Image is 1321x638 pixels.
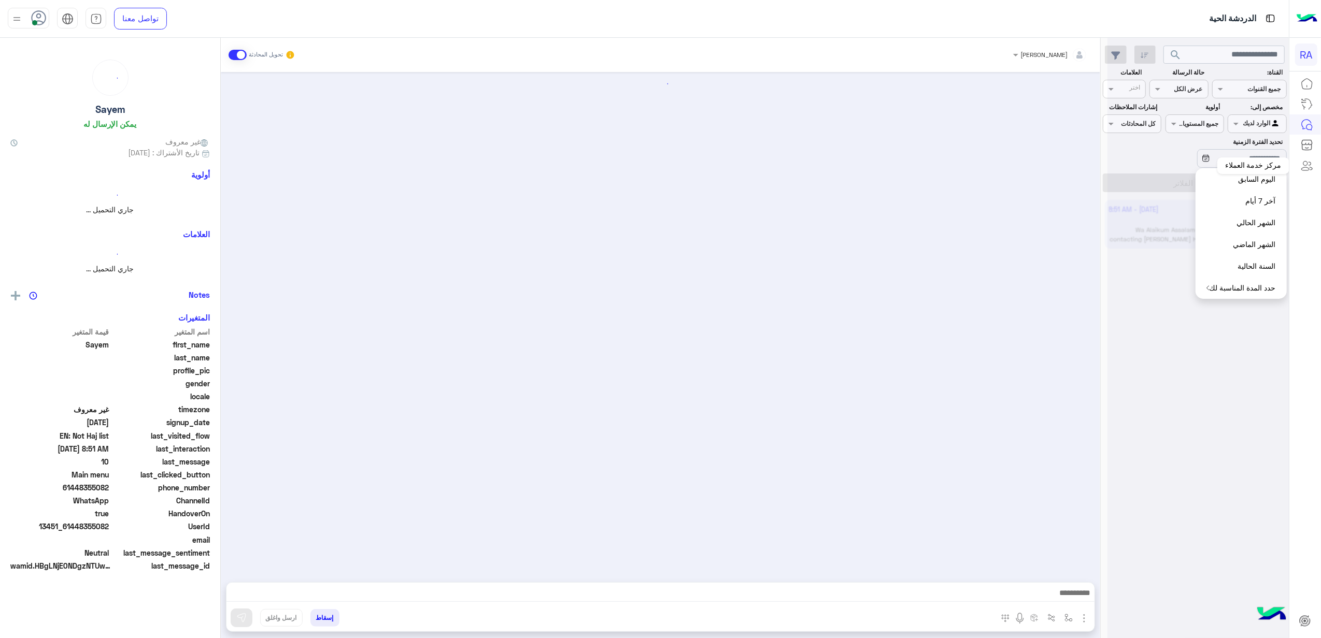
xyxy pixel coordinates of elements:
[1189,198,1207,216] div: loading...
[1196,190,1287,212] button: آخر 7 أيام
[116,560,210,571] span: last_message_id
[29,292,37,300] img: notes
[1043,609,1060,626] button: Trigger scenario
[87,205,134,214] span: جاري التحميل ...
[1104,68,1142,77] label: العلامات
[1217,157,1289,174] div: مركز خدمة العملاء
[10,508,109,519] span: true
[1264,12,1277,25] img: tab
[10,326,109,337] span: قيمة المتغير
[128,147,200,158] span: تاريخ الأشتراك : [DATE]
[84,119,137,128] h6: يمكن الإرسال له
[111,508,210,519] span: HandoverOn
[10,521,109,532] span: 13451_61448355082
[111,339,210,350] span: first_name
[1014,612,1026,625] img: send voice note
[13,186,207,204] div: loading...
[228,75,1094,93] div: loading...
[111,534,210,545] span: email
[1104,103,1157,112] label: إشارات الملاحظات
[111,456,210,467] span: last_message
[1078,612,1090,625] img: send attachment
[191,170,210,179] h6: أولوية
[95,104,125,115] h5: Sayem
[260,609,303,627] button: ارسل واغلق
[10,378,109,389] span: null
[111,378,210,389] span: gender
[10,547,109,558] span: 0
[1254,597,1290,633] img: hulul-logo.png
[95,63,125,93] div: loading...
[10,12,23,25] img: profile
[1103,173,1287,192] button: تطبيق الفلاتر
[10,534,109,545] span: null
[1196,255,1287,277] button: السنة الحالية
[111,391,210,402] span: locale
[111,352,210,363] span: last_name
[10,339,109,350] span: Sayem
[114,8,167,30] a: تواصل معنا
[1196,212,1287,234] button: الشهر الحالي
[10,443,109,454] span: 2025-09-30T05:51:30.948Z
[1209,12,1256,26] p: الدردشة الحية
[10,482,109,493] span: 61448355082
[1001,614,1010,622] img: make a call
[111,521,210,532] span: UserId
[249,51,283,59] small: تحويل المحادثة
[1047,614,1056,622] img: Trigger scenario
[90,13,102,25] img: tab
[1196,277,1287,299] button: حدد المدة المناسبة لك
[10,495,109,506] span: 2
[10,404,109,415] span: غير معروف
[1206,285,1210,291] img: open
[111,495,210,506] span: ChannelId
[310,609,339,627] button: إسقاط
[62,13,74,25] img: tab
[10,469,109,480] span: Main menu
[111,404,210,415] span: timezone
[10,430,109,441] span: EN: Not Haj list
[86,8,106,30] a: tab
[111,547,210,558] span: last_message_sentiment
[10,391,109,402] span: null
[111,469,210,480] span: last_clicked_button
[1297,8,1317,30] img: Logo
[1060,609,1077,626] button: select flow
[87,264,134,273] span: جاري التحميل ...
[111,365,210,376] span: profile_pic
[1295,44,1317,66] div: RA
[178,313,210,322] h6: المتغيرات
[10,229,210,239] h6: العلامات
[10,456,109,467] span: 10
[1021,51,1068,59] span: [PERSON_NAME]
[10,560,114,571] span: wamid.HBgLNjE0NDgzNTUwODIVAgASGBYzRUIwMDk2NTBENDQ2MzlGQjAyNEIxAA==
[165,136,210,147] span: غير معروف
[236,613,247,623] img: send message
[111,430,210,441] span: last_visited_flow
[1030,614,1039,622] img: create order
[189,290,210,299] h6: Notes
[1196,234,1287,255] button: الشهر الماضي
[1026,609,1043,626] button: create order
[111,443,210,454] span: last_interaction
[111,417,210,428] span: signup_date
[1064,614,1073,622] img: select flow
[11,291,20,300] img: add
[1196,168,1287,190] button: اليوم السابق
[1129,83,1142,95] div: اختر
[111,326,210,337] span: اسم المتغير
[10,417,109,428] span: 2025-09-29T15:44:05.451Z
[111,482,210,493] span: phone_number
[13,245,207,263] div: loading...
